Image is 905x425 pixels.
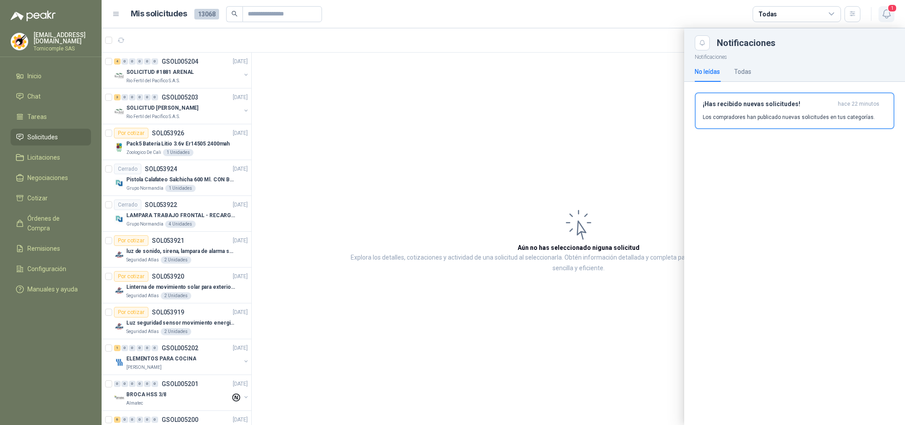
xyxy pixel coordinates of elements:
[27,71,42,81] span: Inicio
[11,108,91,125] a: Tareas
[34,32,91,44] p: [EMAIL_ADDRESS][DOMAIN_NAME]
[11,240,91,257] a: Remisiones
[27,92,41,101] span: Chat
[11,88,91,105] a: Chat
[27,284,78,294] span: Manuales y ayuda
[878,6,894,22] button: 1
[838,100,879,108] span: hace 22 minutos
[695,35,710,50] button: Close
[11,68,91,84] a: Inicio
[703,100,834,108] h3: ¡Has recibido nuevas solicitudes!
[717,38,894,47] div: Notificaciones
[27,153,60,162] span: Licitaciones
[11,190,91,207] a: Cotizar
[11,169,91,186] a: Negociaciones
[27,112,47,122] span: Tareas
[27,244,60,253] span: Remisiones
[27,214,83,233] span: Órdenes de Compra
[11,281,91,298] a: Manuales y ayuda
[684,50,905,61] p: Notificaciones
[231,11,238,17] span: search
[131,8,187,20] h1: Mis solicitudes
[11,260,91,277] a: Configuración
[34,46,91,51] p: Tornicomple SAS
[695,92,894,129] button: ¡Has recibido nuevas solicitudes!hace 22 minutos Los compradores han publicado nuevas solicitudes...
[11,149,91,166] a: Licitaciones
[758,9,777,19] div: Todas
[194,9,219,19] span: 13068
[27,173,68,183] span: Negociaciones
[27,193,48,203] span: Cotizar
[11,210,91,237] a: Órdenes de Compra
[695,67,720,77] div: No leídas
[11,33,28,50] img: Company Logo
[11,11,56,21] img: Logo peakr
[887,4,897,12] span: 1
[27,132,58,142] span: Solicitudes
[11,129,91,145] a: Solicitudes
[734,67,751,77] div: Todas
[27,264,66,274] span: Configuración
[703,113,875,121] p: Los compradores han publicado nuevas solicitudes en tus categorías.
